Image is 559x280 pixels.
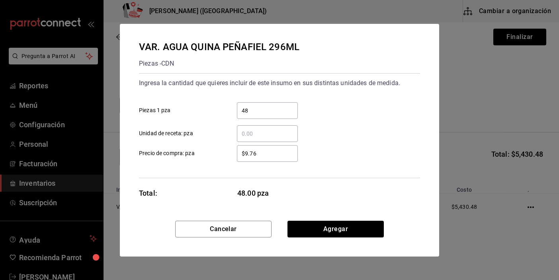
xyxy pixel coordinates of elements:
button: Cancelar [175,221,272,237]
span: Piezas 1 pza [139,106,171,115]
span: Precio de compra: pza [139,149,195,157]
input: Precio de compra: pza [237,149,298,158]
div: Ingresa la cantidad que quieres incluir de este insumo en sus distintas unidades de medida. [139,77,420,89]
span: 48.00 pza [237,188,298,198]
span: Unidad de receta: pza [139,129,193,138]
div: Total: [139,188,157,198]
input: Unidad de receta: pza [237,129,298,138]
button: Agregar [287,221,384,237]
div: VAR. AGUA QUINA PEÑAFIEL 296ML [139,40,299,54]
input: Piezas 1 pza [237,106,298,115]
div: Piezas - CDN [139,57,299,70]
